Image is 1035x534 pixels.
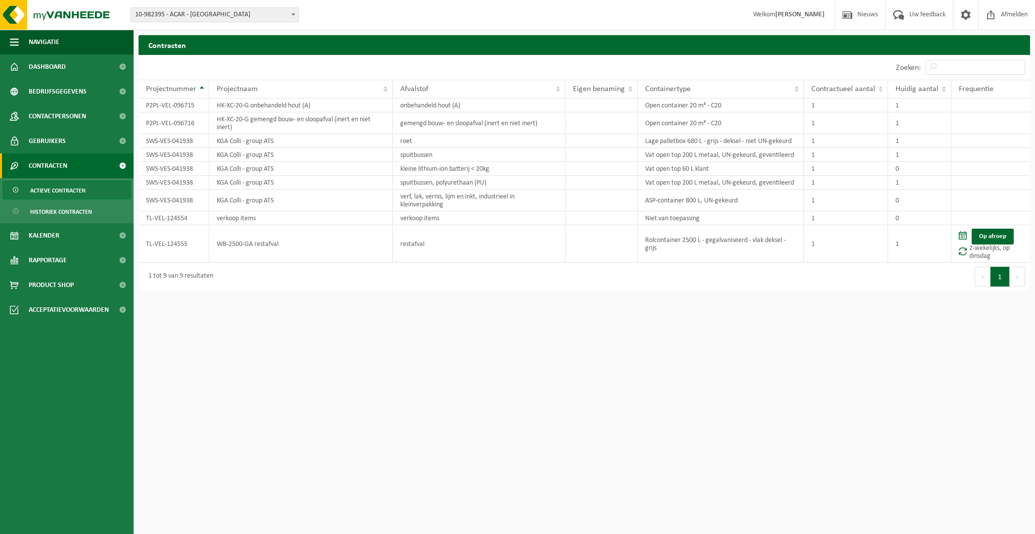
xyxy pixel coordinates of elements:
td: 1 [888,148,951,162]
td: TL-VEL-124554 [139,211,209,225]
td: TL-VEL-124555 [139,225,209,263]
td: Open container 20 m³ - C20 [638,98,804,112]
td: P2PL-VEL-096716 [139,112,209,134]
span: 10-982395 - ACAR - SINT-NIKLAAS [131,7,299,22]
td: SWS-VES-041938 [139,176,209,190]
span: Navigatie [29,30,59,54]
a: Op afroep [972,229,1014,244]
td: P2PL-VEL-096715 [139,98,209,112]
td: restafval [393,225,565,263]
td: 1 [804,112,888,134]
span: 10-982395 - ACAR - SINT-NIKLAAS [131,8,298,22]
td: 0 [888,211,951,225]
span: Projectnaam [217,85,258,93]
span: Huidig aantal [895,85,939,93]
td: Vat open top 200 L metaal, UN-gekeurd, geventileerd [638,176,804,190]
span: Eigen benaming [573,85,625,93]
td: KGA Colli - group ATS [209,176,393,190]
td: 1 [888,176,951,190]
td: KGA Colli - group ATS [209,162,393,176]
td: verkoop items [393,211,565,225]
td: 1 [804,225,888,263]
iframe: chat widget [5,512,165,534]
span: Acceptatievoorwaarden [29,297,109,322]
span: Dashboard [29,54,66,79]
td: 1 [888,112,951,134]
td: WB-2500-GA restafval [209,225,393,263]
td: 1 [804,176,888,190]
button: 1 [990,267,1010,287]
td: spuitbussen, polyurethaan (PU) [393,176,565,190]
button: Previous [975,267,990,287]
span: Historiek contracten [30,202,92,221]
td: 0 [888,190,951,211]
td: HK-XC-20-G gemengd bouw- en sloopafval (inert en niet inert) [209,112,393,134]
td: KGA Colli - group ATS [209,190,393,211]
span: Product Shop [29,273,74,297]
h2: Contracten [139,35,1030,54]
td: verkoop items [209,211,393,225]
td: ASP-container 800 L, UN-gekeurd [638,190,804,211]
span: Bedrijfsgegevens [29,79,87,104]
span: Containertype [645,85,691,93]
span: Frequentie [959,85,993,93]
span: Gebruikers [29,129,66,153]
td: 0 [888,162,951,176]
td: kleine lithium-ion batterij < 20kg [393,162,565,176]
a: Actieve contracten [2,181,131,199]
td: Rolcontainer 2500 L - gegalvaniseerd - vlak deksel - grijs [638,225,804,263]
td: 1 [804,211,888,225]
strong: [PERSON_NAME] [775,11,825,18]
td: gemengd bouw- en sloopafval (inert en niet inert) [393,112,565,134]
span: Rapportage [29,248,67,273]
td: Lage palletbox 680 L - grijs - deksel - niet UN-gekeurd [638,134,804,148]
div: 1 tot 9 van 9 resultaten [143,268,213,286]
td: 1 [804,190,888,211]
td: onbehandeld hout (A) [393,98,565,112]
td: 1 [804,134,888,148]
td: KGA Colli - group ATS [209,148,393,162]
span: Afvalstof [400,85,428,93]
button: Next [1010,267,1025,287]
td: roet [393,134,565,148]
td: SWS-VES-041938 [139,134,209,148]
span: Actieve contracten [30,181,86,200]
span: Projectnummer [146,85,196,93]
td: 1 [804,162,888,176]
td: 1 [804,98,888,112]
td: verf, lak, vernis, lijm en inkt, industrieel in kleinverpakking [393,190,565,211]
td: Open container 20 m³ - C20 [638,112,804,134]
a: Historiek contracten [2,202,131,221]
label: Zoeken: [896,64,921,72]
td: SWS-VES-041938 [139,148,209,162]
td: 1 [888,134,951,148]
td: 1 [888,98,951,112]
td: 1 [888,225,951,263]
td: HK-XC-20-G onbehandeld hout (A) [209,98,393,112]
td: SWS-VES-041938 [139,162,209,176]
td: Vat open top 200 L metaal, UN-gekeurd, geventileerd [638,148,804,162]
td: spuitbussen [393,148,565,162]
span: Contracten [29,153,67,178]
td: 2-wekelijks, op dinsdag [951,225,1030,263]
td: SWS-VES-041938 [139,190,209,211]
td: Vat open top 60 L klant [638,162,804,176]
td: Niet van toepassing [638,211,804,225]
td: KGA Colli - group ATS [209,134,393,148]
td: 1 [804,148,888,162]
span: Contractueel aantal [811,85,875,93]
span: Kalender [29,223,59,248]
span: Contactpersonen [29,104,86,129]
